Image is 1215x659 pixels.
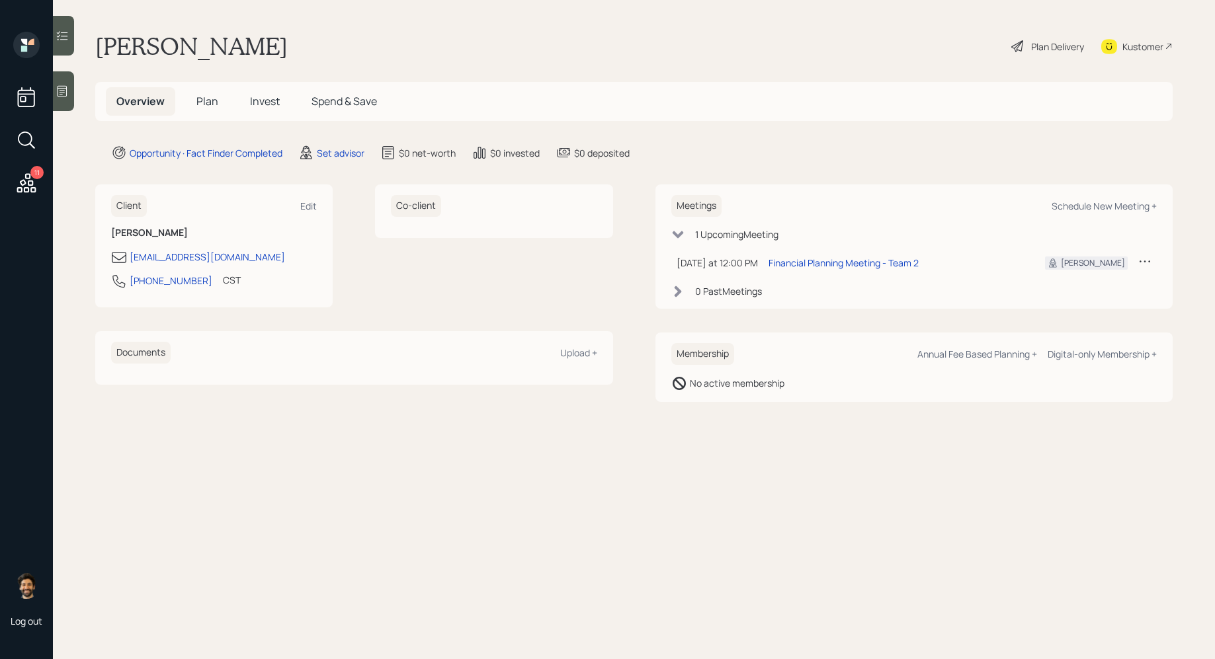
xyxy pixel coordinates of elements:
[1061,257,1125,269] div: [PERSON_NAME]
[130,146,282,160] div: Opportunity · Fact Finder Completed
[671,195,722,217] h6: Meetings
[677,256,758,270] div: [DATE] at 12:00 PM
[574,146,630,160] div: $0 deposited
[300,200,317,212] div: Edit
[490,146,540,160] div: $0 invested
[111,227,317,239] h6: [PERSON_NAME]
[695,227,778,241] div: 1 Upcoming Meeting
[1048,348,1157,360] div: Digital-only Membership +
[769,256,919,270] div: Financial Planning Meeting - Team 2
[30,166,44,179] div: 11
[223,273,241,287] div: CST
[196,94,218,108] span: Plan
[111,342,171,364] h6: Documents
[116,94,165,108] span: Overview
[250,94,280,108] span: Invest
[399,146,456,160] div: $0 net-worth
[391,195,441,217] h6: Co-client
[1122,40,1163,54] div: Kustomer
[312,94,377,108] span: Spend & Save
[695,284,762,298] div: 0 Past Meeting s
[130,274,212,288] div: [PHONE_NUMBER]
[1052,200,1157,212] div: Schedule New Meeting +
[95,32,288,61] h1: [PERSON_NAME]
[111,195,147,217] h6: Client
[560,346,597,359] div: Upload +
[690,376,784,390] div: No active membership
[13,572,40,599] img: eric-schwartz-headshot.png
[130,250,285,264] div: [EMAIL_ADDRESS][DOMAIN_NAME]
[917,348,1037,360] div: Annual Fee Based Planning +
[317,146,364,160] div: Set advisor
[1031,40,1084,54] div: Plan Delivery
[671,343,734,365] h6: Membership
[11,615,42,627] div: Log out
